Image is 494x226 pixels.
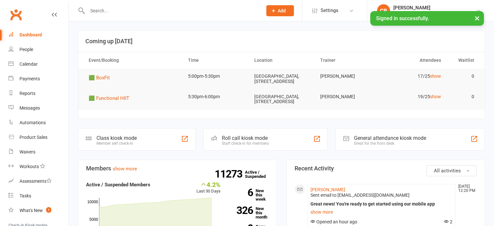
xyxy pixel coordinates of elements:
h3: Coming up [DATE] [85,38,477,45]
div: Reports [19,91,35,96]
h3: Members [86,165,269,172]
a: Messages [8,101,69,115]
div: 4.2% [196,181,221,188]
a: Workouts [8,159,69,174]
th: Event/Booking [83,52,182,69]
td: 5:30pm-6:00pm [182,89,248,104]
div: People [19,47,33,52]
td: 17/25 [381,69,447,84]
button: All activities [426,165,477,176]
div: Product Sales [19,135,47,140]
strong: Active / Suspended Members [86,182,150,188]
div: Payments [19,76,40,81]
button: × [471,11,483,25]
span: Opened an hour ago [310,219,357,224]
span: All activities [434,168,461,174]
button: 🟩 Functional HIIT [89,94,134,102]
td: 19/25 [381,89,447,104]
div: Great news! You're ready to get started using our mobile app [310,201,453,207]
div: Class kiosk mode [96,135,137,141]
div: Great for the front desk [354,141,426,146]
div: What's New [19,208,43,213]
a: Clubworx [8,7,24,23]
strong: 326 [230,206,253,215]
div: Calendar [19,61,38,67]
a: Tasks [8,189,69,203]
input: Search... [85,6,258,15]
th: Attendees [381,52,447,69]
div: Member self check-in [96,141,137,146]
div: Roll call kiosk mode [222,135,269,141]
time: [DATE] 12:20 PM [455,184,476,193]
a: Automations [8,115,69,130]
strong: 6 [230,188,253,197]
a: show more [113,166,137,172]
a: Calendar [8,57,69,72]
td: [GEOGRAPHIC_DATA], [STREET_ADDRESS] [248,69,315,89]
a: Waivers [8,145,69,159]
span: 2 [444,219,452,224]
th: Waitlist [447,52,480,69]
a: show more [310,207,453,217]
div: Automations [19,120,46,125]
a: 326New this month [230,206,269,219]
span: Signed in successfully. [376,15,429,21]
a: 6New this week [230,189,269,201]
button: Add [266,5,294,16]
div: CB [377,4,390,17]
span: 🟩 BoxFit [89,75,110,81]
a: 11273Active / Suspended [245,165,273,183]
td: 5:00pm-5:30pm [182,69,248,84]
div: Last 30 Days [196,181,221,195]
div: Messages [19,105,40,111]
td: [PERSON_NAME] [314,89,381,104]
a: Product Sales [8,130,69,145]
div: [PERSON_NAME] [393,5,476,11]
div: Workouts [19,164,39,169]
span: 1 [46,207,51,213]
span: 🟩 Functional HIIT [89,95,129,101]
h3: Recent Activity [295,165,477,172]
th: Trainer [314,52,381,69]
div: Assessments [19,179,52,184]
a: Dashboard [8,28,69,42]
a: Reports [8,86,69,101]
div: Staff check-in for members [222,141,269,146]
td: [PERSON_NAME] [314,69,381,84]
div: Tasks [19,193,31,198]
th: Location [248,52,315,69]
div: Active and Healthy [GEOGRAPHIC_DATA] [393,11,476,17]
a: Payments [8,72,69,86]
th: Time [182,52,248,69]
a: Assessments [8,174,69,189]
a: [PERSON_NAME] [310,187,345,192]
span: Settings [321,3,338,18]
td: 0 [447,89,480,104]
div: General attendance kiosk mode [354,135,426,141]
div: Waivers [19,149,35,154]
a: show [430,73,441,79]
div: Dashboard [19,32,42,37]
strong: 11273 [215,169,245,179]
span: Sent email to [EMAIL_ADDRESS][DOMAIN_NAME] [310,193,410,198]
a: People [8,42,69,57]
td: 0 [447,69,480,84]
button: 🟩 BoxFit [89,74,114,82]
a: What's New1 [8,203,69,218]
a: show [430,94,441,99]
span: Add [278,8,286,13]
td: [GEOGRAPHIC_DATA], [STREET_ADDRESS] [248,89,315,110]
